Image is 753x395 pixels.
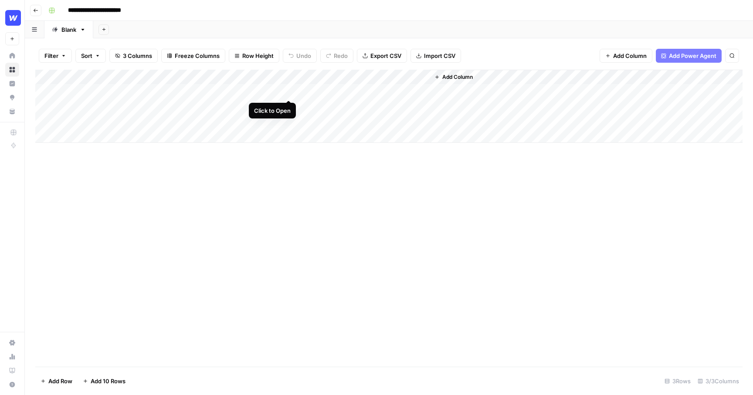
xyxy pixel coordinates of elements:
[431,71,476,83] button: Add Column
[44,51,58,60] span: Filter
[296,51,311,60] span: Undo
[656,49,722,63] button: Add Power Agent
[600,49,652,63] button: Add Column
[5,105,19,118] a: Your Data
[44,21,93,38] a: Blank
[334,51,348,60] span: Redo
[613,51,647,60] span: Add Column
[5,91,19,105] a: Opportunities
[48,377,72,385] span: Add Row
[91,377,125,385] span: Add 10 Rows
[661,374,694,388] div: 3 Rows
[5,63,19,77] a: Browse
[175,51,220,60] span: Freeze Columns
[254,106,291,115] div: Click to Open
[442,73,473,81] span: Add Column
[39,49,72,63] button: Filter
[61,25,76,34] div: Blank
[410,49,461,63] button: Import CSV
[78,374,131,388] button: Add 10 Rows
[5,7,19,29] button: Workspace: Webflow
[5,336,19,350] a: Settings
[229,49,279,63] button: Row Height
[5,378,19,392] button: Help + Support
[357,49,407,63] button: Export CSV
[35,374,78,388] button: Add Row
[320,49,353,63] button: Redo
[5,10,21,26] img: Webflow Logo
[75,49,106,63] button: Sort
[370,51,401,60] span: Export CSV
[5,49,19,63] a: Home
[424,51,455,60] span: Import CSV
[242,51,274,60] span: Row Height
[5,350,19,364] a: Usage
[161,49,225,63] button: Freeze Columns
[81,51,92,60] span: Sort
[5,77,19,91] a: Insights
[123,51,152,60] span: 3 Columns
[283,49,317,63] button: Undo
[109,49,158,63] button: 3 Columns
[694,374,743,388] div: 3/3 Columns
[5,364,19,378] a: Learning Hub
[669,51,716,60] span: Add Power Agent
